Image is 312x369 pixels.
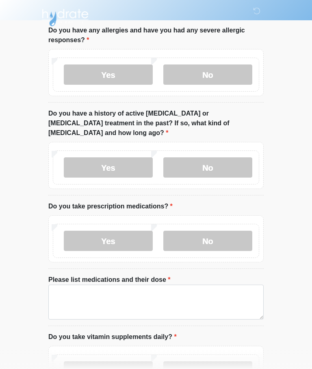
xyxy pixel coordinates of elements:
label: Do you take vitamin supplements daily? [48,332,177,342]
label: Do you have any allergies and have you had any severe allergic responses? [48,26,264,45]
label: Yes [64,157,153,178]
label: Do you take prescription medications? [48,202,173,211]
label: No [163,64,252,85]
img: Hydrate IV Bar - Arcadia Logo [40,6,90,27]
label: Do you have a history of active [MEDICAL_DATA] or [MEDICAL_DATA] treatment in the past? If so, wh... [48,109,264,138]
label: Yes [64,231,153,251]
label: Yes [64,64,153,85]
label: No [163,157,252,178]
label: No [163,231,252,251]
label: Please list medications and their dose [48,275,171,285]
